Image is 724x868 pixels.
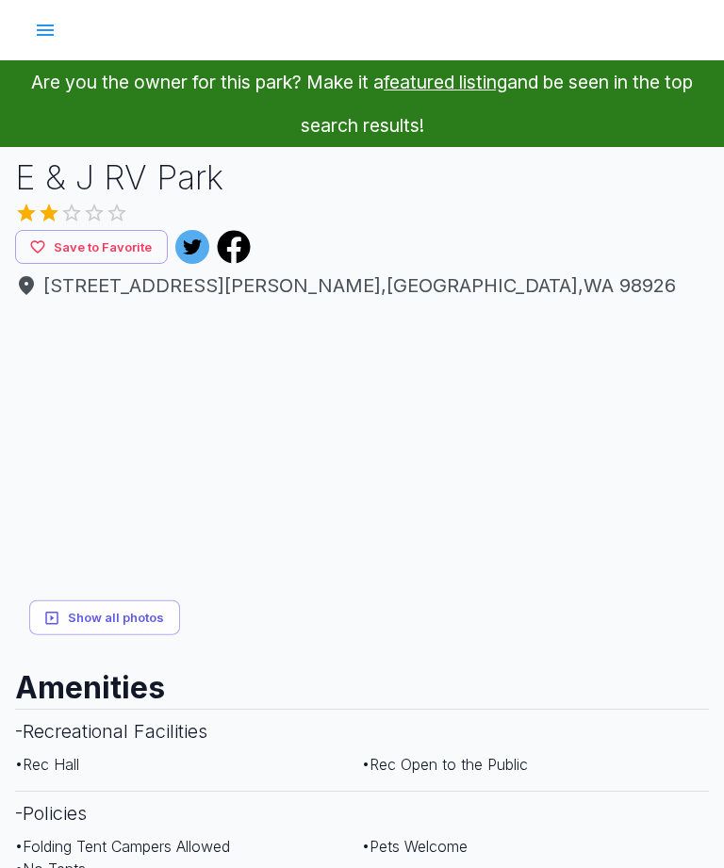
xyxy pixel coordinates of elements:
span: • Folding Tent Campers Allowed [15,837,230,856]
button: Save to Favorite [15,230,168,265]
img: yH5BAEAAAAALAAAAAABAAEAAAIBRAA7 [539,307,709,477]
img: yH5BAEAAAAALAAAAAABAAEAAAIBRAA7 [364,483,534,652]
h3: - Recreational Facilities [15,709,709,753]
a: RVParx Logo [321,5,448,56]
img: RVParx Logo [321,5,448,50]
img: yH5BAEAAAAALAAAAAABAAEAAAIBRAA7 [15,307,360,652]
button: Show all photos [29,600,180,635]
button: account of current user [23,8,68,53]
span: [STREET_ADDRESS][PERSON_NAME] , [GEOGRAPHIC_DATA] , WA 98926 [15,271,709,300]
a: featured listing [384,71,507,93]
h3: - Policies [15,791,709,835]
p: Are you the owner for this park? Make it a and be seen in the top search results! [23,60,701,147]
img: yH5BAEAAAAALAAAAAABAAEAAAIBRAA7 [364,307,534,477]
a: [STREET_ADDRESS][PERSON_NAME],[GEOGRAPHIC_DATA],WA 98926 [15,271,709,300]
span: • Pets Welcome [362,837,468,856]
span: • Rec Hall [15,755,79,774]
img: yH5BAEAAAAALAAAAAABAAEAAAIBRAA7 [539,483,709,652]
h1: E & J RV Park [15,155,709,202]
span: • Rec Open to the Public [362,755,528,774]
h2: Amenities [15,652,709,709]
